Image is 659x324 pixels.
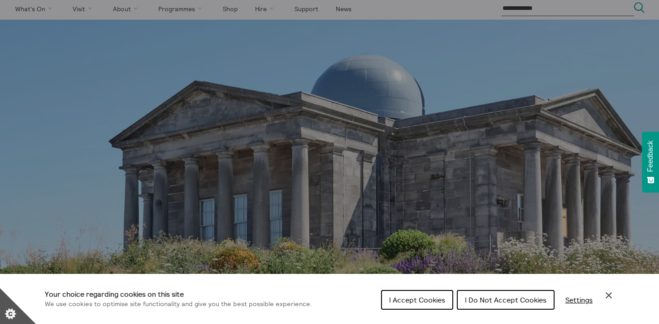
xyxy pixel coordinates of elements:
span: Settings [565,295,593,304]
button: Close Cookie Control [603,290,614,301]
button: Feedback - Show survey [642,132,659,192]
span: I Do Not Accept Cookies [465,295,546,304]
h1: Your choice regarding cookies on this site [45,289,312,299]
button: I Accept Cookies [381,290,453,310]
span: Feedback [646,141,655,172]
button: I Do Not Accept Cookies [457,290,555,310]
p: We use cookies to optimise site functionality and give you the best possible experience. [45,299,312,309]
button: Settings [558,291,600,309]
span: I Accept Cookies [389,295,445,304]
